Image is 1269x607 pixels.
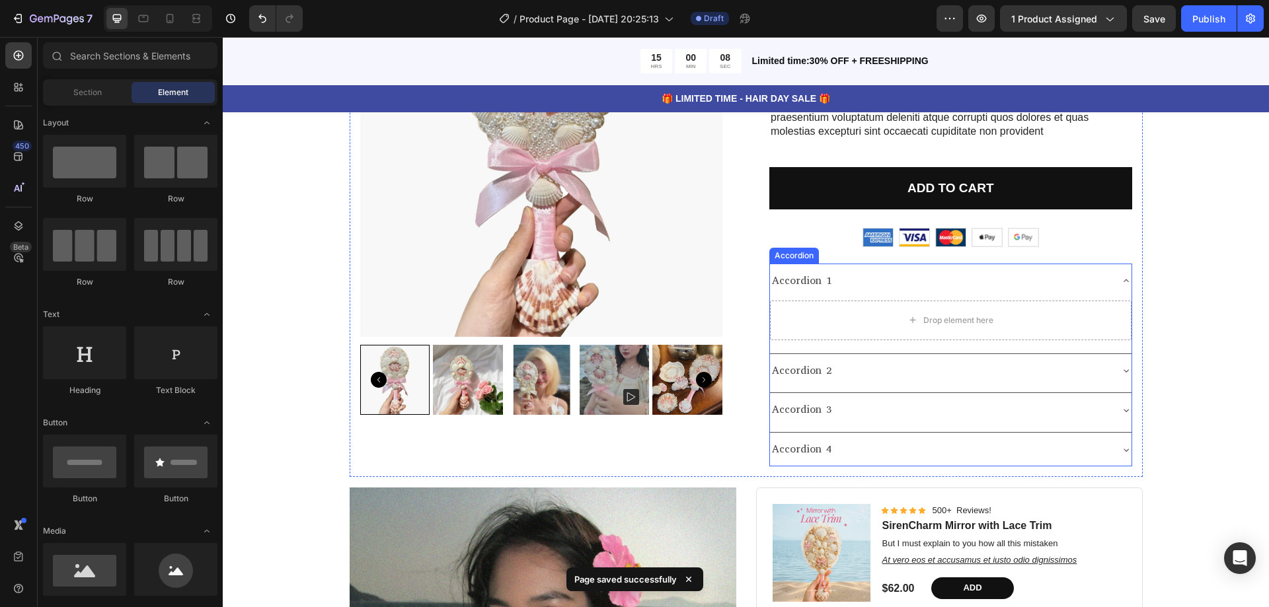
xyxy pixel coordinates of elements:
img: gempages_581661021412787048-c4574dfb-b1a6-402c-904e-7063da69b52e.svg [786,192,816,209]
div: Button [134,493,217,505]
button: 1 product assigned [1000,5,1127,32]
div: Open Intercom Messenger [1224,542,1256,574]
h1: SirenCharm Mirror with Lace Trim [658,481,904,497]
div: Publish [1192,12,1225,26]
img: gempages_581661021412787048-ab8bf47f-e3be-49de-ae79-3fe7c6c6a670.svg [750,192,779,209]
p: Page saved successfully [574,573,677,586]
button: 7 [5,5,98,32]
div: Accordion 4 [547,401,611,424]
p: 7 [87,11,93,26]
span: Text [43,308,59,320]
img: gempages_581661021412787048-46f51d15-8248-4836-8d8d-a4c6c385fc0b.svg [713,192,743,209]
span: Toggle open [196,412,217,433]
div: Row [43,276,126,288]
span: / [514,12,517,26]
span: Toggle open [196,304,217,325]
div: Drop element here [701,278,771,289]
span: Button [43,417,67,429]
img: gempages_581661021412787048-8114f39e-b586-485d-9b66-dc13ddbdd409.svg [640,192,670,209]
iframe: Design area [223,37,1269,607]
div: $62.00 [658,544,693,560]
input: Search Sections & Elements [43,42,217,69]
p: At vero eos et accusamus et iusto odio dignissimos [660,518,902,529]
div: Accordion [549,213,594,225]
span: Section [73,87,102,98]
span: Product Page - [DATE] 20:25:13 [519,12,659,26]
div: Row [134,193,217,205]
p: 500+ Reviews! [710,468,769,480]
button: Save [1132,5,1176,32]
div: Add to cart [685,143,771,160]
button: Add to cart [547,130,909,173]
p: But I must explain to you how all this mistaken [660,501,902,513]
div: Row [43,193,126,205]
div: Undo/Redo [249,5,303,32]
div: 450 [13,141,32,151]
div: Accordion 3 [547,361,611,384]
span: 1 product assigned [1011,12,1097,26]
div: Beta [10,242,32,252]
p: At vero eos et accusamus et iusto odio dignissimos ducimus qui blanditiis praesentium voluptatum ... [548,60,908,101]
div: Accordion 1 [547,232,611,256]
div: Accordion 2 [547,322,611,345]
span: Layout [43,117,69,129]
span: Element [158,87,188,98]
span: Media [43,525,66,537]
span: Draft [704,13,724,24]
div: Heading [43,384,126,396]
span: Toggle open [196,112,217,133]
button: Carousel Next Arrow [473,335,489,351]
span: Toggle open [196,520,217,542]
div: Text Block [134,384,217,396]
div: Button [43,493,126,505]
div: Add [740,546,759,557]
img: gempages_581661021412787048-f3a49b6d-14fd-49fc-8d87-3e99ae355fed.svg [677,192,707,209]
span: Save [1143,13,1165,24]
div: Row [134,276,217,288]
button: Add [709,540,790,562]
button: Publish [1181,5,1237,32]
